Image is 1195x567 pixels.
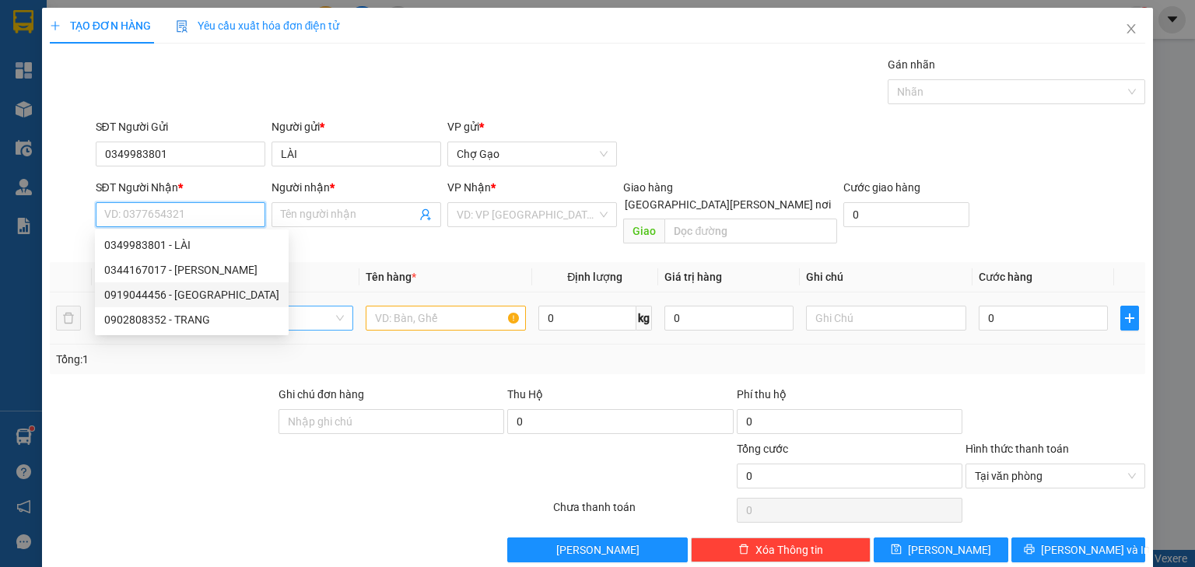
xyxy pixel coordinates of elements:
[419,208,432,221] span: user-add
[908,541,991,558] span: [PERSON_NAME]
[176,19,340,32] span: Yêu cầu xuất hóa đơn điện tử
[96,118,265,135] div: SĐT Người Gửi
[843,181,920,194] label: Cước giao hàng
[272,118,441,135] div: Người gửi
[965,443,1069,455] label: Hình thức thanh toán
[279,409,504,434] input: Ghi chú đơn hàng
[623,219,664,243] span: Giao
[623,181,673,194] span: Giao hàng
[95,282,289,307] div: 0919044456 - HÀ
[664,306,794,331] input: 0
[95,233,289,257] div: 0349983801 - LÀI
[1024,544,1035,556] span: printer
[104,236,279,254] div: 0349983801 - LÀI
[567,271,622,283] span: Định lượng
[447,181,491,194] span: VP Nhận
[96,179,265,196] div: SĐT Người Nhận
[95,307,289,332] div: 0902808352 - TRANG
[737,386,962,409] div: Phí thu hộ
[104,261,279,278] div: 0344167017 - [PERSON_NAME]
[1125,23,1137,35] span: close
[176,20,188,33] img: icon
[755,541,823,558] span: Xóa Thông tin
[272,179,441,196] div: Người nhận
[1041,541,1150,558] span: [PERSON_NAME] và In
[50,20,61,31] span: plus
[891,544,902,556] span: save
[507,537,687,562] button: [PERSON_NAME]
[874,537,1008,562] button: save[PERSON_NAME]
[556,541,640,558] span: [PERSON_NAME]
[691,537,871,562] button: deleteXóa Thông tin
[447,118,617,135] div: VP gửi
[664,219,837,243] input: Dọc đường
[975,464,1136,488] span: Tại văn phòng
[800,262,972,292] th: Ghi chú
[507,388,543,401] span: Thu Hộ
[1109,8,1153,51] button: Close
[95,257,289,282] div: 0344167017 - TUYỀN
[664,271,722,283] span: Giá trị hàng
[1120,306,1139,331] button: plus
[457,142,608,166] span: Chợ Gạo
[366,306,526,331] input: VD: Bàn, Ghế
[619,196,837,213] span: [GEOGRAPHIC_DATA][PERSON_NAME] nơi
[50,19,151,32] span: TẠO ĐƠN HÀNG
[888,58,935,71] label: Gán nhãn
[738,544,749,556] span: delete
[737,443,788,455] span: Tổng cước
[104,286,279,303] div: 0919044456 - [GEOGRAPHIC_DATA]
[1011,537,1146,562] button: printer[PERSON_NAME] và In
[843,202,969,227] input: Cước giao hàng
[56,351,462,368] div: Tổng: 1
[636,306,652,331] span: kg
[56,306,81,331] button: delete
[806,306,966,331] input: Ghi Chú
[104,311,279,328] div: 0902808352 - TRANG
[552,499,734,526] div: Chưa thanh toán
[979,271,1032,283] span: Cước hàng
[279,388,364,401] label: Ghi chú đơn hàng
[366,271,416,283] span: Tên hàng
[1121,312,1138,324] span: plus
